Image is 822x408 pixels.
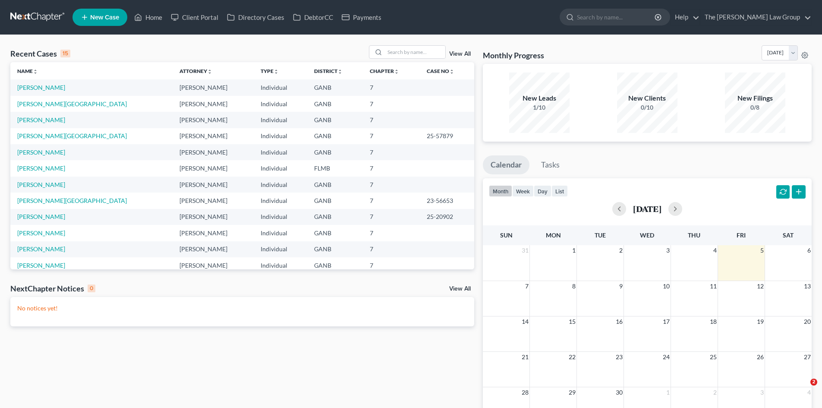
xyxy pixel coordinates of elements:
[756,281,765,291] span: 12
[662,352,671,362] span: 24
[307,112,363,128] td: GANB
[509,93,570,103] div: New Leads
[17,245,65,253] a: [PERSON_NAME]
[665,245,671,256] span: 3
[662,316,671,327] span: 17
[254,144,307,160] td: Individual
[571,245,576,256] span: 1
[173,209,254,225] td: [PERSON_NAME]
[615,387,624,398] span: 30
[173,128,254,144] td: [PERSON_NAME]
[223,9,289,25] a: Directory Cases
[274,69,279,74] i: unfold_more
[577,9,656,25] input: Search by name...
[806,245,812,256] span: 6
[254,241,307,257] td: Individual
[640,231,654,239] span: Wed
[88,285,95,292] div: 0
[709,281,718,291] span: 11
[595,231,606,239] span: Tue
[60,50,70,57] div: 15
[254,257,307,273] td: Individual
[254,112,307,128] td: Individual
[512,185,534,197] button: week
[254,209,307,225] td: Individual
[167,9,223,25] a: Client Portal
[17,213,65,220] a: [PERSON_NAME]
[173,177,254,193] td: [PERSON_NAME]
[709,352,718,362] span: 25
[524,281,529,291] span: 7
[662,281,671,291] span: 10
[10,283,95,294] div: NextChapter Notices
[500,231,513,239] span: Sun
[737,231,746,239] span: Fri
[385,46,445,58] input: Search by name...
[521,387,529,398] span: 28
[363,193,420,209] td: 7
[420,209,474,225] td: 25-20902
[307,177,363,193] td: GANB
[571,281,576,291] span: 8
[483,155,529,174] a: Calendar
[254,225,307,241] td: Individual
[363,96,420,112] td: 7
[700,9,811,25] a: The [PERSON_NAME] Law Group
[207,69,212,74] i: unfold_more
[803,316,812,327] span: 20
[17,197,127,204] a: [PERSON_NAME][GEOGRAPHIC_DATA]
[254,79,307,95] td: Individual
[254,177,307,193] td: Individual
[17,132,127,139] a: [PERSON_NAME][GEOGRAPHIC_DATA]
[307,128,363,144] td: GANB
[17,229,65,237] a: [PERSON_NAME]
[17,262,65,269] a: [PERSON_NAME]
[180,68,212,74] a: Attorneyunfold_more
[363,144,420,160] td: 7
[307,144,363,160] td: GANB
[363,79,420,95] td: 7
[363,209,420,225] td: 7
[363,241,420,257] td: 7
[394,69,399,74] i: unfold_more
[254,160,307,176] td: Individual
[261,68,279,74] a: Typeunfold_more
[17,68,38,74] a: Nameunfold_more
[90,14,119,21] span: New Case
[568,387,576,398] span: 29
[17,164,65,172] a: [PERSON_NAME]
[307,160,363,176] td: FLMB
[363,128,420,144] td: 7
[688,231,700,239] span: Thu
[803,352,812,362] span: 27
[173,79,254,95] td: [PERSON_NAME]
[363,112,420,128] td: 7
[17,304,467,313] p: No notices yet!
[314,68,343,74] a: Districtunfold_more
[783,231,794,239] span: Sat
[173,96,254,112] td: [PERSON_NAME]
[759,387,765,398] span: 3
[173,241,254,257] td: [PERSON_NAME]
[521,316,529,327] span: 14
[618,245,624,256] span: 2
[17,116,65,123] a: [PERSON_NAME]
[533,155,567,174] a: Tasks
[568,316,576,327] span: 15
[363,257,420,273] td: 7
[712,245,718,256] span: 4
[551,185,568,197] button: list
[307,79,363,95] td: GANB
[254,193,307,209] td: Individual
[712,387,718,398] span: 2
[521,352,529,362] span: 21
[33,69,38,74] i: unfold_more
[420,193,474,209] td: 23-56653
[173,225,254,241] td: [PERSON_NAME]
[307,193,363,209] td: GANB
[173,144,254,160] td: [PERSON_NAME]
[665,387,671,398] span: 1
[546,231,561,239] span: Mon
[307,96,363,112] td: GANB
[793,379,813,399] iframe: Intercom live chat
